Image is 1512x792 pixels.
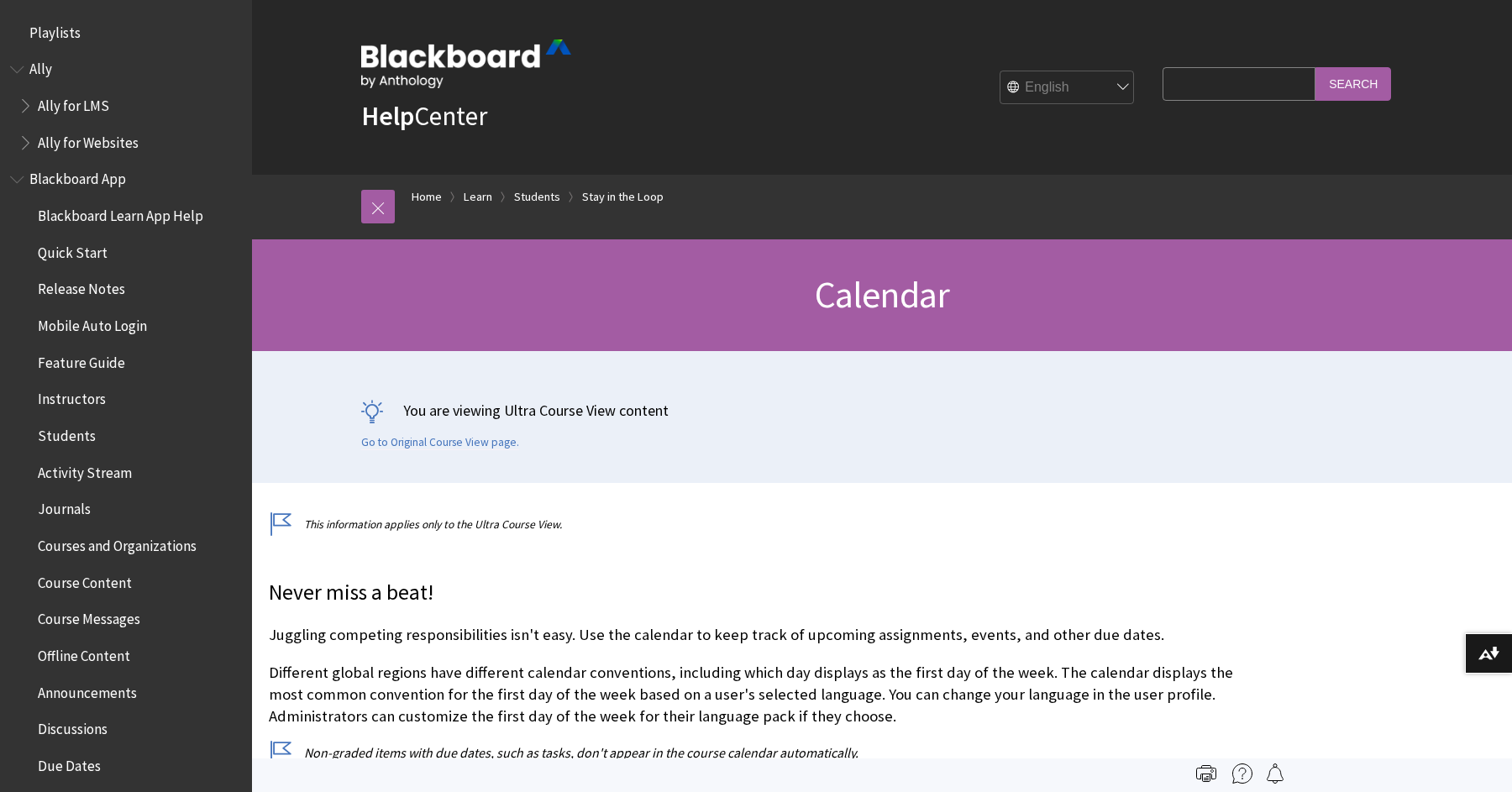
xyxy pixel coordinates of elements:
[361,39,571,88] img: Blackboard by Anthology
[815,271,950,317] span: Calendar
[38,715,108,737] span: Discussions
[29,165,126,188] span: Blackboard App
[38,275,125,298] span: Release Notes
[38,532,197,554] span: Courses and Organizations
[361,400,1403,421] p: You are viewing Ultra Course View content
[38,386,106,408] span: Instructors
[10,55,242,157] nav: Book outline for Anthology Ally Help
[269,517,1247,532] p: This information applies only to the Ultra Course View.
[38,202,203,224] span: Blackboard Learn App Help
[38,129,139,151] span: Ally for Websites
[361,435,519,450] a: Go to Original Course View page.
[1000,71,1135,105] select: Site Language Selector
[38,752,101,774] span: Due Dates
[38,92,109,114] span: Ally for LMS
[38,642,130,664] span: Offline Content
[269,743,1247,762] p: Non-graded items with due dates, such as tasks, don't appear in the course calendar automatically.
[1265,763,1285,784] img: Follow this page
[38,496,91,518] span: Journals
[10,18,242,47] nav: Book outline for Playlists
[269,662,1247,728] p: Different global regions have different calendar conventions, including which day displays as the...
[38,679,137,701] span: Announcements
[269,578,1247,608] p: Never miss a beat!
[38,239,108,261] span: Quick Start
[38,569,132,591] span: Course Content
[38,312,147,334] span: Mobile Auto Login
[38,349,125,371] span: Feature Guide
[1315,67,1391,100] input: Search
[1196,763,1216,784] img: Print
[38,459,132,481] span: Activity Stream
[412,186,442,207] a: Home
[361,99,414,133] strong: Help
[361,99,487,133] a: HelpCenter
[29,55,52,78] span: Ally
[269,624,1247,646] p: Juggling competing responsibilities isn't easy. Use the calendar to keep track of upcoming assign...
[29,18,81,41] span: Playlists
[464,186,492,207] a: Learn
[38,606,140,628] span: Course Messages
[38,422,96,444] span: Students
[582,186,664,207] a: Stay in the Loop
[1232,763,1252,784] img: More help
[514,186,560,207] a: Students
